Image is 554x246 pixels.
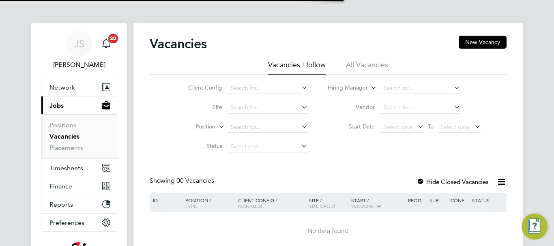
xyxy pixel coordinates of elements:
[49,144,83,152] a: Placements
[470,193,505,207] div: Status
[268,60,326,75] li: Vacancies I follow
[383,123,412,130] span: Select date
[427,193,449,207] div: Sub
[228,83,308,94] input: Search for...
[150,177,216,185] div: Showing
[41,195,117,213] button: Reports
[328,123,375,130] label: Start Date
[179,193,236,213] div: Position /
[176,177,214,185] span: 00 Vacancies
[228,122,308,133] input: Search for...
[49,83,75,91] span: Network
[307,193,350,213] div: Site /
[150,36,207,52] h2: Vacancies
[380,83,460,94] input: Search for...
[228,102,308,113] input: Search for...
[41,96,117,114] button: Jobs
[406,193,427,207] div: Reqd
[309,203,337,209] span: Site Group
[41,214,117,231] button: Preferences
[49,164,83,172] span: Timesheets
[425,121,436,132] span: To
[236,193,307,213] div: Client Config /
[380,102,460,113] input: Search for...
[41,78,117,96] button: Network
[176,142,222,150] label: Status
[346,60,388,75] li: All Vacancies
[41,60,117,70] span: Jenette Stanley
[176,84,222,91] label: Client Config
[41,177,117,195] button: Finance
[185,203,197,209] span: Type
[522,214,548,240] button: Engage Resource Center
[151,193,179,207] div: ID
[176,103,222,111] label: Site
[321,84,368,92] label: Hiring Manager
[49,133,79,140] a: Vacancies
[74,39,84,49] span: JS
[108,34,118,43] span: 20
[98,31,114,57] a: 20
[417,178,489,186] label: Hide Closed Vacancies
[49,102,64,109] span: Jobs
[351,203,374,209] span: Vendors
[349,193,406,214] div: Start /
[440,123,470,130] span: Select date
[41,114,117,158] div: Jobs
[49,121,76,129] a: Positions
[49,201,73,208] span: Reports
[49,219,84,227] span: Preferences
[459,36,507,49] button: New Vacancy
[449,193,470,207] div: Conf
[151,227,505,235] div: No data found
[41,159,117,177] button: Timesheets
[228,141,308,152] input: Select one
[169,123,215,131] label: Position
[49,182,72,190] span: Finance
[238,203,262,209] span: Manager
[328,103,375,111] label: Vendor
[41,31,117,70] a: JS[PERSON_NAME]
